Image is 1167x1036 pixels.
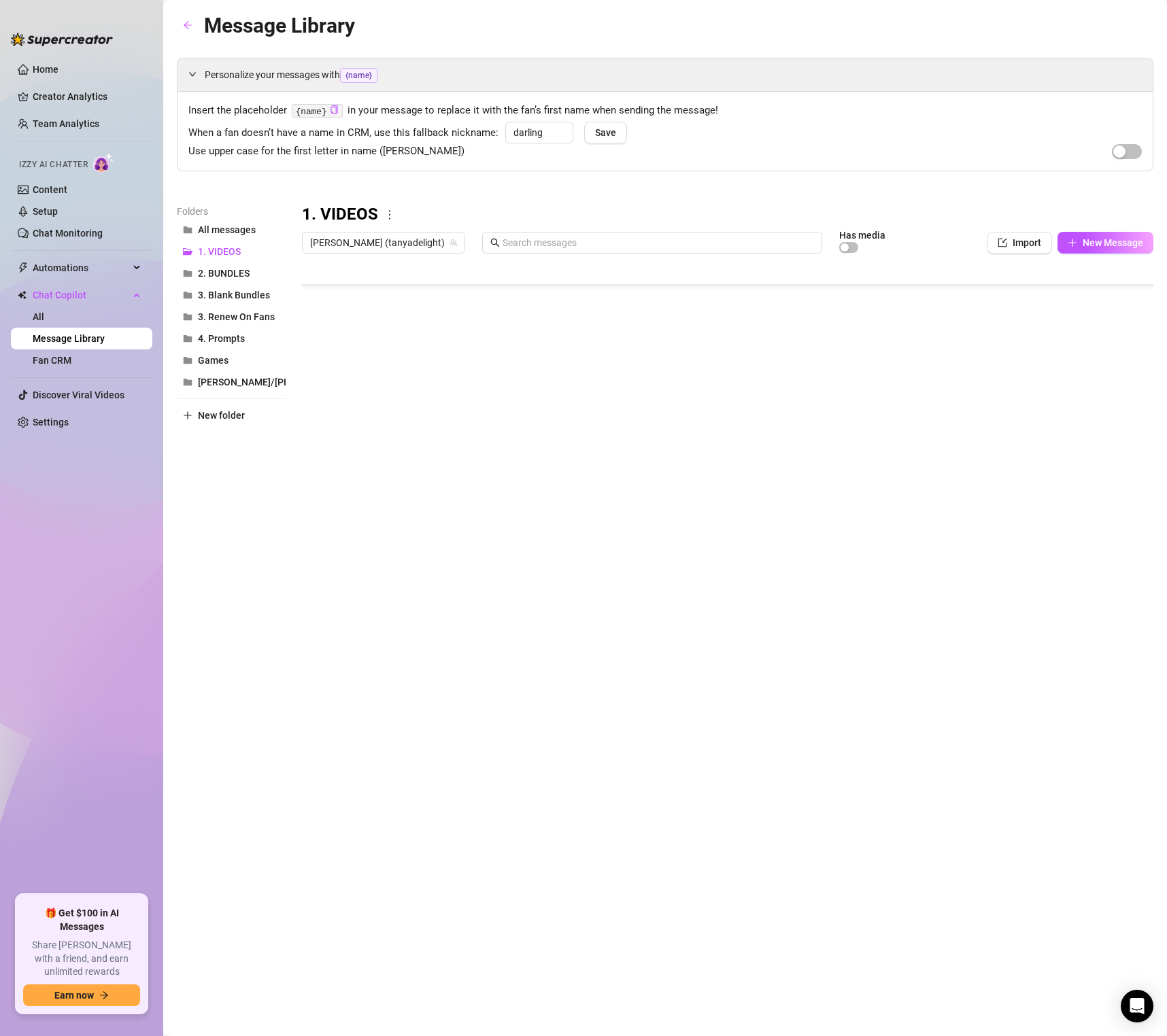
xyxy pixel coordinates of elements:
[384,209,396,221] span: more
[177,349,286,371] button: Games
[1121,990,1153,1022] div: Open Intercom Messenger
[188,103,1142,119] span: Insert the placeholder in your message to replace it with the fan’s first name when sending the m...
[177,404,286,426] button: New folder
[198,311,275,322] span: 3. Renew On Fans
[292,104,343,118] code: {name}
[177,219,286,241] button: All messages
[188,70,197,78] span: expanded
[198,224,256,235] span: All messages
[33,228,103,239] a: Chat Monitoring
[839,231,885,239] article: Has media
[183,247,192,256] span: folder-open
[99,990,109,1000] span: arrow-right
[33,284,129,306] span: Chat Copilot
[33,417,69,428] a: Settings
[33,333,105,344] a: Message Library
[998,238,1007,247] span: import
[490,238,500,247] span: search
[18,262,29,273] span: thunderbolt
[188,143,464,160] span: Use upper case for the first letter in name ([PERSON_NAME])
[183,269,192,278] span: folder
[18,290,27,300] img: Chat Copilot
[1083,237,1143,248] span: New Message
[33,257,129,279] span: Automations
[987,232,1052,254] button: Import
[1013,237,1041,248] span: Import
[177,262,286,284] button: 2. BUNDLES
[302,204,378,226] h3: 1. VIDEOS
[33,118,99,129] a: Team Analytics
[330,105,339,116] button: Click to Copy
[177,241,286,262] button: 1. VIDEOS
[23,984,140,1006] button: Earn nowarrow-right
[198,290,270,300] span: 3. Blank Bundles
[33,64,58,75] a: Home
[198,268,250,279] span: 2. BUNDLES
[33,311,44,322] a: All
[1068,238,1077,247] span: plus
[177,204,286,219] article: Folders
[19,158,88,171] span: Izzy AI Chatter
[183,334,192,343] span: folder
[183,377,192,387] span: folder
[205,67,1142,83] span: Personalize your messages with
[340,68,377,83] span: {name}
[450,239,458,247] span: team
[33,355,71,366] a: Fan CRM
[310,232,457,253] span: Tanya (tanyadelight)
[198,246,241,257] span: 1. VIDEOS
[33,184,67,195] a: Content
[33,86,141,107] a: Creator Analytics
[183,20,192,30] span: arrow-left
[33,206,58,217] a: Setup
[177,58,1153,91] div: Personalize your messages with{name}
[198,410,245,421] span: New folder
[33,390,124,400] a: Discover Viral Videos
[330,105,339,114] span: copy
[1058,232,1153,254] button: New Message
[595,127,616,138] span: Save
[204,10,355,41] article: Message Library
[183,225,192,235] span: folder
[23,907,140,933] span: 🎁 Get $100 in AI Messages
[11,33,113,46] img: logo-BBDzfeDw.svg
[198,333,245,344] span: 4. Prompts
[183,312,192,322] span: folder
[198,355,229,366] span: Games
[198,377,348,387] span: [PERSON_NAME]/[PERSON_NAME]
[177,371,286,393] button: [PERSON_NAME]/[PERSON_NAME]
[54,990,94,1001] span: Earn now
[584,122,627,143] button: Save
[177,328,286,349] button: 4. Prompts
[177,306,286,328] button: 3. Renew On Fans
[183,290,192,300] span: folder
[93,153,114,173] img: AI Chatter
[23,939,140,979] span: Share [PERSON_NAME] with a friend, and earn unlimited rewards
[183,356,192,365] span: folder
[188,125,498,141] span: When a fan doesn’t have a name in CRM, use this fallback nickname:
[503,235,814,250] input: Search messages
[177,284,286,306] button: 3. Blank Bundles
[183,411,192,420] span: plus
